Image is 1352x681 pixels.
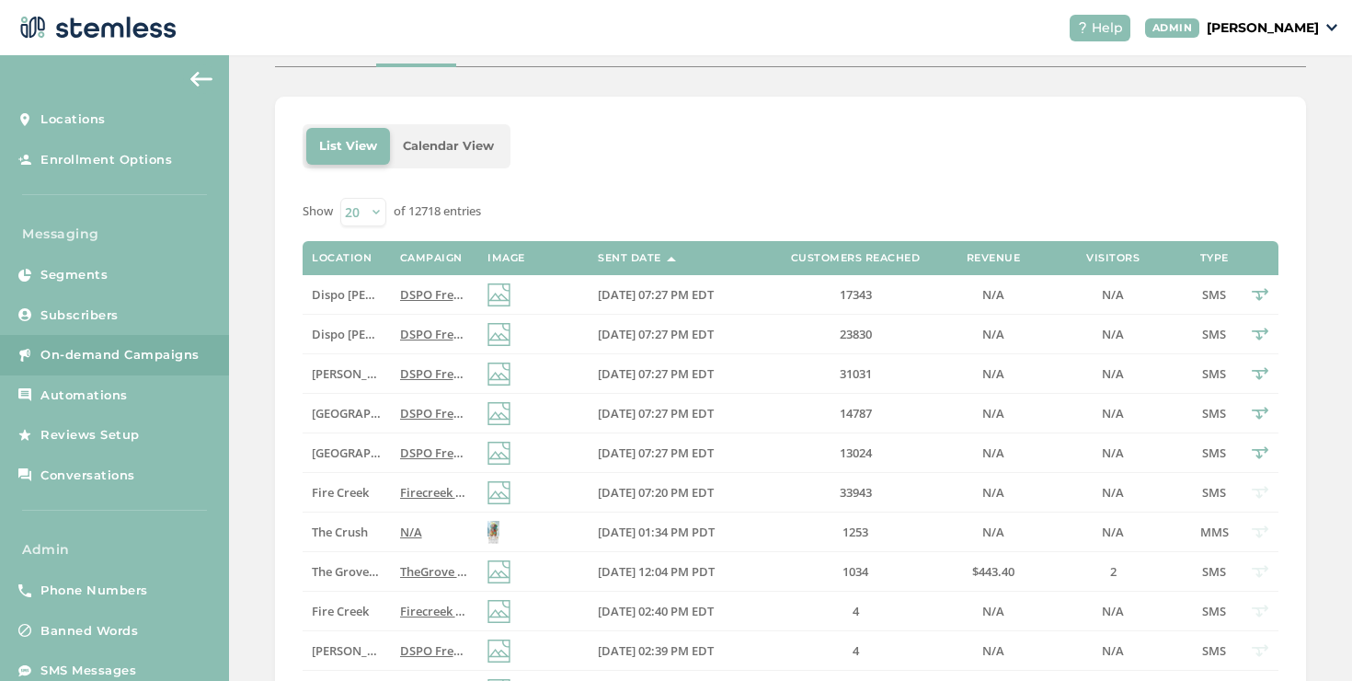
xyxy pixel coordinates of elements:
span: 14787 [840,405,872,421]
label: Fire Creek [312,485,381,501]
label: SMS [1196,287,1232,303]
label: 10/09/2025 07:27 PM EDT [598,445,754,461]
label: 10/09/2025 02:39 PM EDT [598,643,754,659]
label: Sent Date [598,252,661,264]
label: N/A [1048,643,1177,659]
span: N/A [1102,642,1124,659]
span: $443.40 [972,563,1014,580]
label: Dispo Hazel Park [312,366,381,382]
span: Firecreek Free $10 [DATE]-Sun NO minimum! Plus score massive savings on top brands all weekend! C... [400,603,1129,619]
label: N/A [957,406,1030,421]
span: [DATE] 07:27 PM EDT [598,405,714,421]
span: [DATE] 07:27 PM EDT [598,326,714,342]
span: SMS [1202,326,1226,342]
label: TheGrove La Mesa: You have a new notification waiting for you, {first_name}! Reply END to cancel [400,564,469,580]
label: N/A [1048,445,1177,461]
img: icon_down-arrow-small-66adaf34.svg [1326,24,1337,31]
label: MMS [1196,525,1232,540]
span: N/A [1102,365,1124,382]
label: Campaign [400,252,463,264]
label: N/A [1048,406,1177,421]
span: Help [1092,18,1123,38]
label: Dispo Bay City North [312,445,381,461]
span: 31031 [840,365,872,382]
label: N/A [957,327,1030,342]
span: N/A [982,524,1004,540]
span: Dispo [PERSON_NAME][GEOGRAPHIC_DATA] [312,286,562,303]
span: N/A [1102,405,1124,421]
p: [PERSON_NAME] [1207,18,1319,38]
span: The Grove (Dutchie) [312,563,423,580]
label: Firecreek Free $10 this Fri-Sun NO minimum! Plus score massive savings on top brands all weekend!... [400,604,469,619]
label: 2 [1048,564,1177,580]
label: 31031 [773,366,938,382]
span: SMS [1202,563,1226,580]
span: SMS [1202,642,1226,659]
span: SMS [1202,286,1226,303]
span: 1034 [842,563,868,580]
label: Fire Creek [312,604,381,619]
label: 4 [773,604,938,619]
label: 10/09/2025 07:27 PM EDT [598,366,754,382]
span: Phone Numbers [40,582,148,600]
span: 4 [853,603,859,619]
label: Image [487,252,525,264]
label: 13024 [773,445,938,461]
span: Reviews Setup [40,426,140,444]
label: Dispo Bay City South [312,406,381,421]
label: The Grove (Dutchie) [312,564,381,580]
span: 4 [853,642,859,659]
label: Dispo Whitmore Lake [312,287,381,303]
span: N/A [1102,524,1124,540]
span: DSPO Free $10 [DATE]-Sun, NO minimum! Plus score massive savings on top brands all weekend long! ... [400,326,1140,342]
label: 10/09/2025 07:20 PM EDT [598,485,754,501]
label: Revenue [967,252,1021,264]
label: Type [1200,252,1229,264]
li: Calendar View [390,128,507,165]
span: N/A [1102,484,1124,501]
label: DSPO Free $10 this Fri-Sun, NO minimum! Plus score massive savings on top brands all weekend long... [400,406,469,421]
label: SMS [1196,445,1232,461]
label: N/A [1048,485,1177,501]
span: Automations [40,387,128,405]
div: ADMIN [1145,18,1200,38]
label: N/A [1048,287,1177,303]
span: DSPO Free $10 [DATE]-Sun, NO minimum! Plus score massive savings on top brands all weekend long! ... [400,365,1140,382]
label: DSPO Free $10 this Fri-Sun, NO minimum! Plus score massive savings on top brands all weekend long... [400,366,469,382]
label: Dispo Hazel Park [312,643,381,659]
label: SMS [1196,643,1232,659]
span: Enrollment Options [40,151,172,169]
img: icon-img-d887fa0c.svg [487,640,510,663]
span: N/A [982,365,1004,382]
label: N/A [1048,604,1177,619]
span: Firecreek Free $10 [DATE]-Sun NO minimum! Plus score massive savings on top brands all weekend! C... [400,484,1129,501]
label: 23830 [773,327,938,342]
label: N/A [957,445,1030,461]
span: N/A [1102,603,1124,619]
img: icon-sort-1e1d7615.svg [667,257,676,261]
img: icon-arrow-back-accent-c549486e.svg [190,72,212,87]
label: SMS [1196,564,1232,580]
span: 2 [1110,563,1117,580]
span: [GEOGRAPHIC_DATA] [312,444,432,461]
img: icon-img-d887fa0c.svg [487,560,510,583]
img: icon-img-d887fa0c.svg [487,442,510,465]
label: 1034 [773,564,938,580]
label: N/A [1048,525,1177,540]
span: DSPO Free $10 [DATE]-Sun, NO minimum! Plus score massive savings on top brands all weekend long! ... [400,444,1140,461]
span: DSPO Free $10 [DATE]-Sun, NO minimum! Plus score massive savings on top brands all weekend long! ... [400,642,1140,659]
label: 10/09/2025 07:27 PM EDT [598,287,754,303]
label: 10/09/2025 07:27 PM EDT [598,406,754,421]
span: [PERSON_NAME][GEOGRAPHIC_DATA] [312,642,526,659]
span: [PERSON_NAME][GEOGRAPHIC_DATA] [312,365,526,382]
div: Chat Widget [1260,593,1352,681]
label: Visitors [1086,252,1140,264]
span: [DATE] 02:40 PM EDT [598,603,714,619]
label: N/A [957,643,1030,659]
span: SMS [1202,603,1226,619]
span: Locations [40,110,106,129]
label: 10/09/2025 02:40 PM EDT [598,604,754,619]
span: 13024 [840,444,872,461]
span: On-demand Campaigns [40,346,200,364]
li: List View [306,128,390,165]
